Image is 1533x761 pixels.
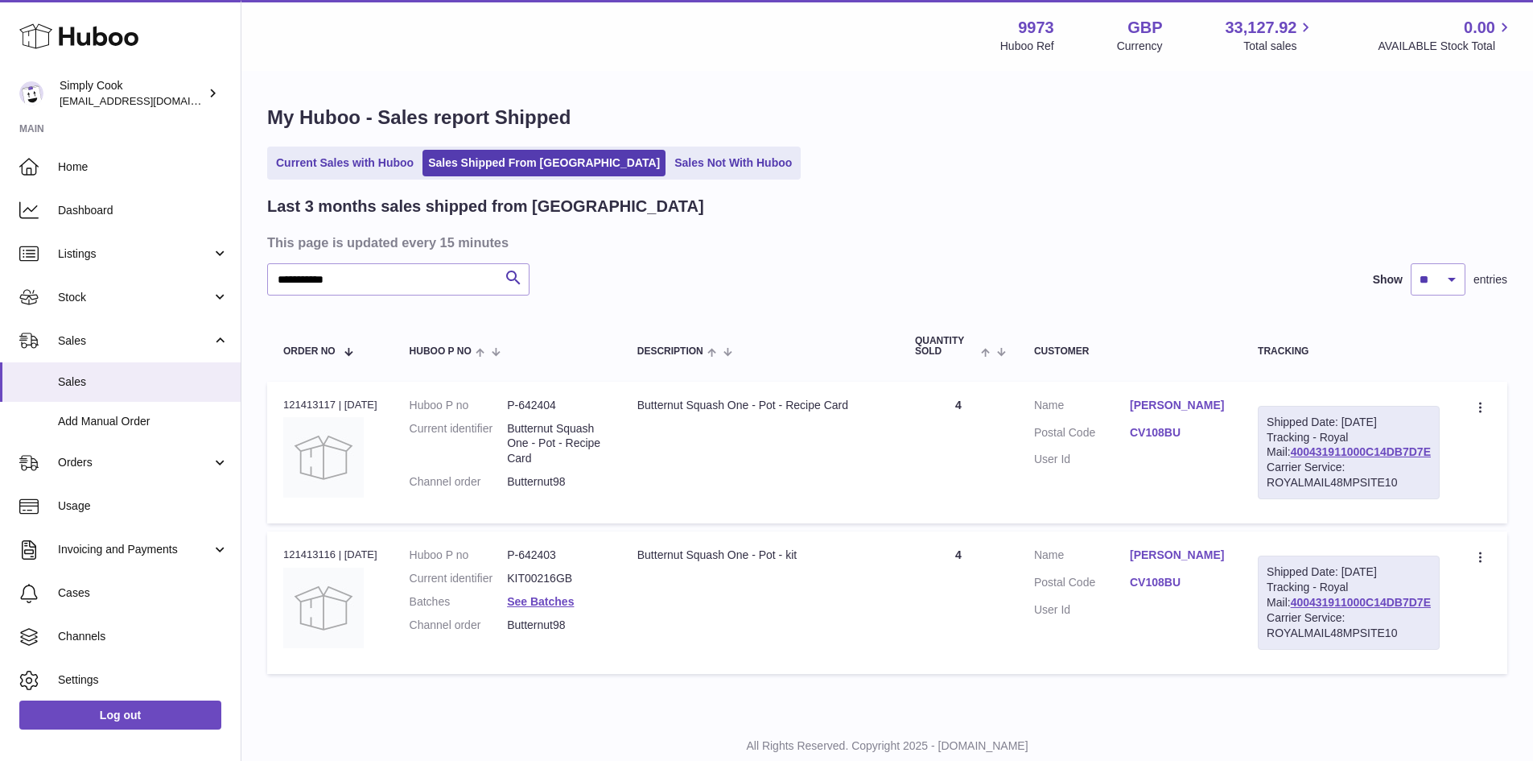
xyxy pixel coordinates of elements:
span: Invoicing and Payments [58,542,212,557]
dd: Butternut Squash One - Pot - Recipe Card [507,421,605,467]
div: 121413117 | [DATE] [283,398,377,412]
span: 33,127.92 [1225,17,1296,39]
span: Quantity Sold [915,336,977,357]
dt: Name [1034,398,1130,417]
dd: Butternut98 [507,474,605,490]
div: 121413116 | [DATE] [283,548,377,562]
dt: Channel order [410,474,508,490]
h2: Last 3 months sales shipped from [GEOGRAPHIC_DATA] [267,196,704,217]
dt: Name [1034,548,1130,567]
span: [EMAIL_ADDRESS][DOMAIN_NAME] [60,94,237,107]
span: entries [1473,272,1507,287]
span: Sales [58,374,229,390]
div: Currency [1117,39,1163,54]
img: no-photo.jpg [283,568,364,648]
span: Listings [58,246,212,262]
span: Home [58,159,229,175]
dd: P-642404 [507,398,605,413]
h3: This page is updated every 15 minutes [267,234,1503,251]
span: Orders [58,455,212,470]
span: Order No [283,346,336,357]
a: Current Sales with Huboo [270,150,419,176]
dd: Butternut98 [507,618,605,633]
span: AVAILABLE Stock Total [1378,39,1514,54]
strong: GBP [1127,17,1162,39]
span: Sales [58,333,212,349]
div: Customer [1034,346,1226,357]
a: [PERSON_NAME] [1130,548,1226,563]
dt: Postal Code [1034,425,1130,445]
div: Tracking - Royal Mail: [1258,556,1440,649]
a: Log out [19,701,221,730]
a: 400431911000C14DB7D7E [1291,445,1431,458]
td: 4 [899,382,1018,523]
strong: 9973 [1018,17,1054,39]
span: Stock [58,290,212,305]
span: Dashboard [58,203,229,218]
a: 33,127.92 Total sales [1225,17,1315,54]
div: Huboo Ref [1000,39,1054,54]
a: CV108BU [1130,425,1226,440]
dt: Huboo P no [410,548,508,563]
a: CV108BU [1130,575,1226,590]
dt: Current identifier [410,421,508,467]
a: See Batches [507,595,574,608]
div: Butternut Squash One - Pot - kit [637,548,883,563]
dt: Postal Code [1034,575,1130,594]
a: 0.00 AVAILABLE Stock Total [1378,17,1514,54]
div: Tracking - Royal Mail: [1258,406,1440,499]
label: Show [1373,272,1403,287]
dd: P-642403 [507,548,605,563]
div: Simply Cook [60,78,204,109]
div: Carrier Service: ROYALMAIL48MPSITE10 [1267,610,1431,641]
dt: Channel order [410,618,508,633]
span: Total sales [1243,39,1315,54]
img: internalAdmin-9973@internal.huboo.com [19,81,43,105]
dt: Batches [410,594,508,610]
span: Settings [58,672,229,688]
div: Carrier Service: ROYALMAIL48MPSITE10 [1267,460,1431,490]
dt: User Id [1034,452,1130,467]
div: Butternut Squash One - Pot - Recipe Card [637,398,883,413]
h1: My Huboo - Sales report Shipped [267,105,1507,130]
div: Tracking [1258,346,1440,357]
span: Usage [58,498,229,514]
a: 400431911000C14DB7D7E [1291,596,1431,609]
a: Sales Shipped From [GEOGRAPHIC_DATA] [422,150,666,176]
td: 4 [899,531,1018,673]
dd: KIT00216GB [507,571,605,586]
span: Add Manual Order [58,414,229,429]
p: All Rights Reserved. Copyright 2025 - [DOMAIN_NAME] [254,738,1520,754]
span: Cases [58,585,229,601]
span: Huboo P no [410,346,472,357]
div: Shipped Date: [DATE] [1267,415,1431,430]
dt: Current identifier [410,571,508,586]
dt: User Id [1034,602,1130,618]
dt: Huboo P no [410,398,508,413]
div: Shipped Date: [DATE] [1267,565,1431,580]
span: Description [637,346,703,357]
a: Sales Not With Huboo [669,150,797,176]
a: [PERSON_NAME] [1130,398,1226,413]
span: Channels [58,629,229,644]
img: no-photo.jpg [283,417,364,498]
span: 0.00 [1464,17,1495,39]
